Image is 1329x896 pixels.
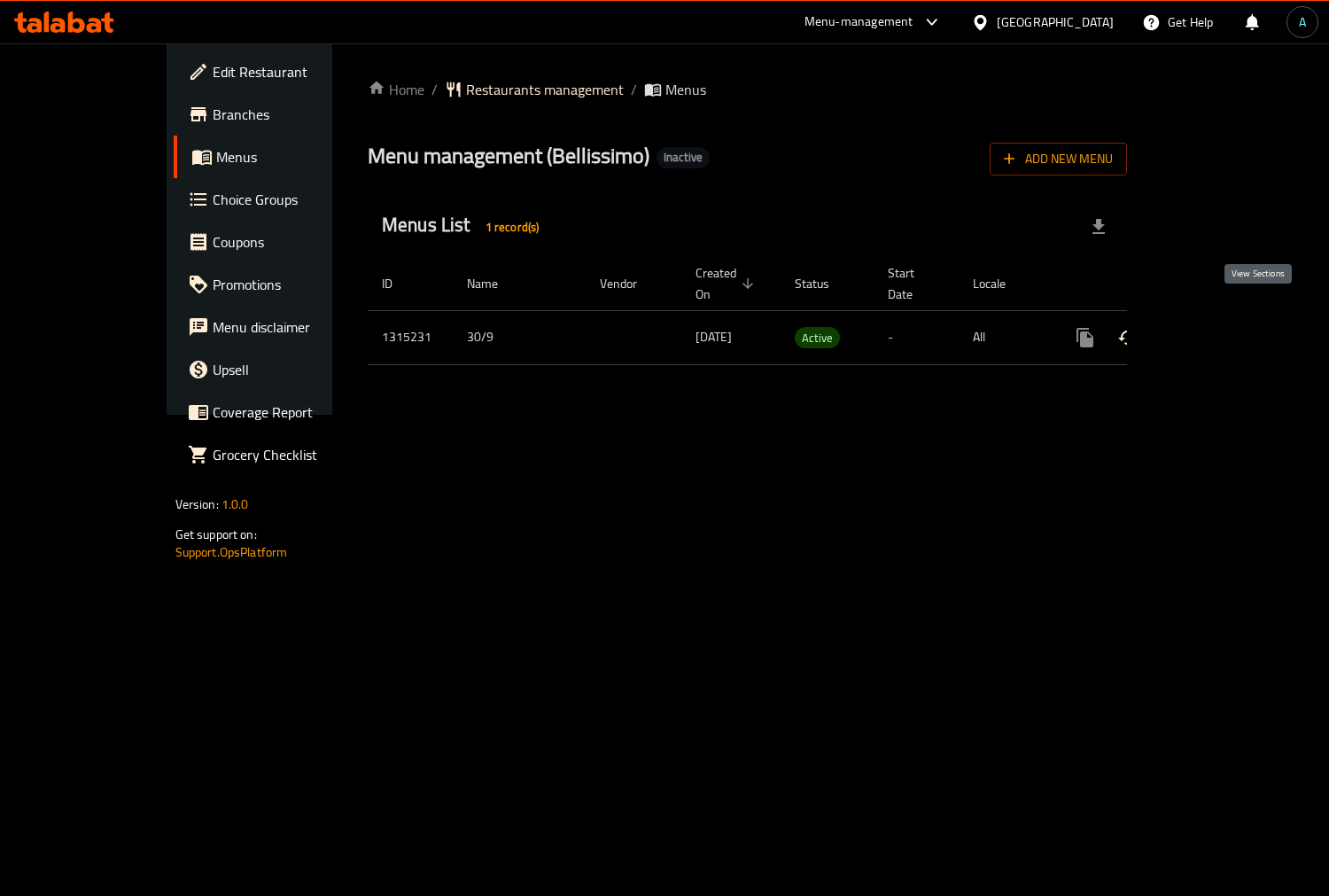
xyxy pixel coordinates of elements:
[874,310,959,364] td: -
[368,257,1248,365] table: enhanced table
[368,79,424,100] a: Home
[997,12,1114,32] div: [GEOGRAPHIC_DATA]
[213,444,375,465] span: Grocery Checklist
[631,79,637,100] li: /
[1077,206,1120,248] div: Export file
[368,136,649,175] span: Menu management ( Bellissimo )
[174,51,389,93] a: Edit Restaurant
[696,262,759,305] span: Created On
[213,61,375,82] span: Edit Restaurant
[174,93,389,136] a: Branches
[174,221,389,263] a: Coupons
[467,273,521,294] span: Name
[696,325,732,348] span: [DATE]
[795,273,852,294] span: Status
[382,273,416,294] span: ID
[174,433,389,476] a: Grocery Checklist
[382,212,549,241] h2: Menus List
[795,328,840,348] span: Active
[213,231,375,253] span: Coupons
[959,310,1050,364] td: All
[213,189,375,210] span: Choice Groups
[600,273,660,294] span: Vendor
[453,310,586,364] td: 30/9
[174,263,389,306] a: Promotions
[213,104,375,125] span: Branches
[973,273,1029,294] span: Locale
[175,541,288,564] a: Support.OpsPlatform
[990,143,1127,175] button: Add New Menu
[368,79,1127,100] nav: breadcrumb
[1004,148,1113,170] span: Add New Menu
[475,213,550,241] div: Total records count
[213,401,375,423] span: Coverage Report
[368,310,453,364] td: 1315231
[657,150,710,165] span: Inactive
[174,391,389,433] a: Coverage Report
[213,316,375,338] span: Menu disclaimer
[175,493,219,516] span: Version:
[213,359,375,380] span: Upsell
[174,136,389,178] a: Menus
[175,523,257,546] span: Get support on:
[804,12,913,33] div: Menu-management
[1107,316,1149,359] button: Change Status
[475,219,550,236] span: 1 record(s)
[466,79,624,100] span: Restaurants management
[174,348,389,391] a: Upsell
[174,178,389,221] a: Choice Groups
[657,147,710,168] div: Inactive
[1064,316,1107,359] button: more
[795,327,840,348] div: Active
[174,306,389,348] a: Menu disclaimer
[213,274,375,295] span: Promotions
[221,493,249,516] span: 1.0.0
[888,262,937,305] span: Start Date
[1050,257,1248,311] th: Actions
[1299,12,1306,32] span: A
[665,79,706,100] span: Menus
[445,79,624,100] a: Restaurants management
[216,146,375,168] span: Menus
[431,79,438,100] li: /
